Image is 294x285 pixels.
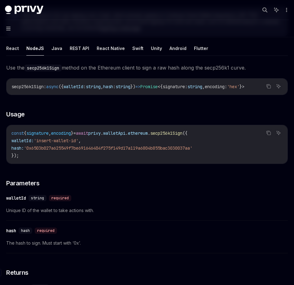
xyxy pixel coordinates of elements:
span: > [242,84,244,89]
span: ({ [59,84,64,89]
span: , [78,138,81,143]
span: Returns [6,268,29,277]
span: await [76,130,88,136]
span: string [187,84,202,89]
span: : [83,84,86,89]
span: Usage [6,110,25,119]
span: hash [103,84,113,89]
span: encoding [205,84,225,89]
span: ({ [182,130,187,136]
div: walletId [6,195,26,201]
button: Ask AI [274,129,283,137]
span: } [239,84,242,89]
span: The hash to sign. Must start with ‘0x’. [6,239,288,247]
button: Unity [151,41,162,56]
div: hash [6,228,16,234]
span: secp256k1Sign [150,130,182,136]
div: required [49,195,71,201]
span: : [185,84,187,89]
span: string [116,84,130,89]
span: . [125,130,128,136]
span: string [31,196,44,201]
span: }) [130,84,135,89]
span: signature [163,84,185,89]
button: REST API [70,41,89,56]
span: : [225,84,227,89]
span: = [73,130,76,136]
button: Java [51,41,62,56]
span: hash [21,228,30,233]
span: async [46,84,59,89]
span: secp256k1Sign [11,84,44,89]
div: required [35,228,57,234]
button: React Native [97,41,125,56]
button: Swift [132,41,143,56]
span: , [202,84,205,89]
span: Use the method on the Ethereum client to sign a raw hash along the secp256k1 curve. [6,63,288,72]
button: Copy the contents from the code block [265,82,273,90]
span: 'hex' [227,84,239,89]
span: walletId [64,84,83,89]
span: encoding [51,130,71,136]
span: : [113,84,116,89]
span: string [86,84,101,89]
span: < [158,84,160,89]
button: Ask AI [274,82,283,90]
span: hash: [11,145,24,151]
span: walletId: [11,138,34,143]
span: 'insert-wallet-id' [34,138,78,143]
span: }); [11,153,19,158]
img: dark logo [5,6,43,14]
span: . [148,130,150,136]
span: Unique ID of the wallet to take actions with. [6,207,288,214]
span: '0x6503b027a625549f7be691646404f275f149d17a119a6804b855bac3030037aa' [24,145,192,151]
span: signature [26,130,49,136]
span: privy [88,130,101,136]
button: React [6,41,19,56]
span: } [71,130,73,136]
span: { [160,84,163,89]
button: NodeJS [26,41,44,56]
span: Promise [140,84,158,89]
span: const [11,130,24,136]
button: Copy the contents from the code block [265,129,273,137]
span: , [49,130,51,136]
span: ethereum [128,130,148,136]
button: More actions [283,6,289,14]
button: Flutter [194,41,208,56]
span: Parameters [6,179,39,188]
span: walletApi [103,130,125,136]
code: secp256k1Sign [24,65,62,71]
button: Android [169,41,186,56]
span: : [44,84,46,89]
span: . [101,130,103,136]
span: { [24,130,26,136]
span: , [101,84,103,89]
span: => [135,84,140,89]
